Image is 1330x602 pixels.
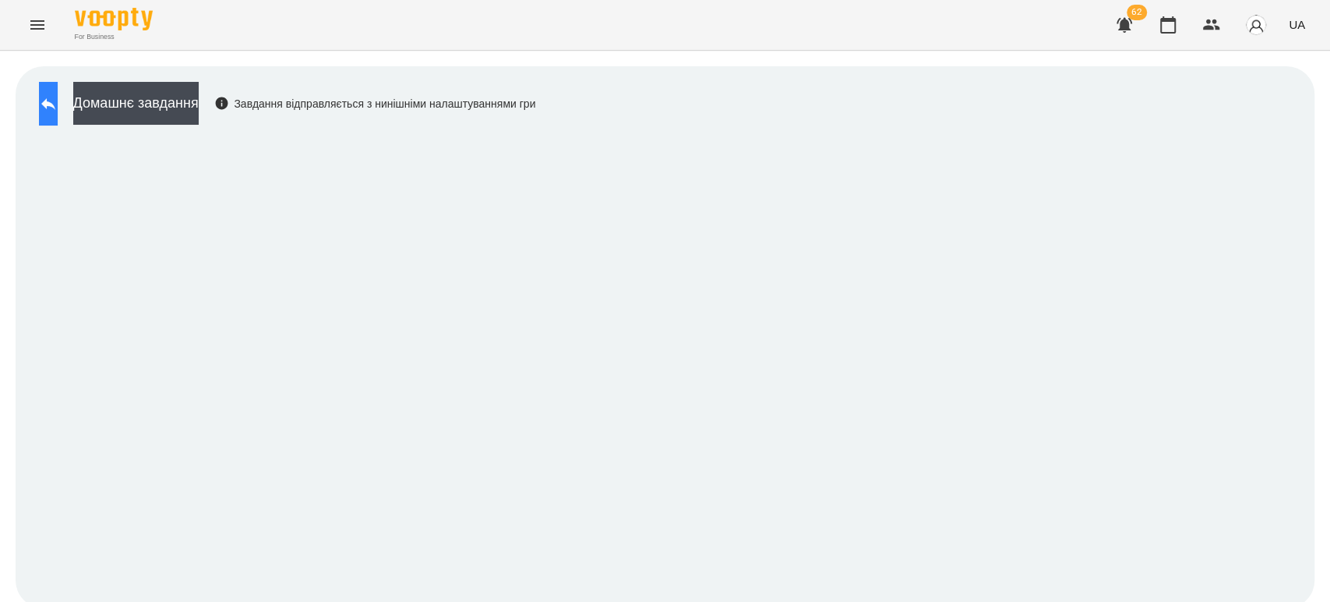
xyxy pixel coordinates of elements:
button: Домашнє завдання [73,82,199,125]
img: avatar_s.png [1245,14,1267,36]
button: UA [1282,10,1311,39]
span: UA [1289,16,1305,33]
div: Завдання відправляється з нинішніми налаштуваннями гри [214,96,536,112]
span: For Business [75,32,153,42]
img: Voopty Logo [75,8,153,30]
button: Menu [19,6,56,44]
span: 62 [1127,5,1147,20]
